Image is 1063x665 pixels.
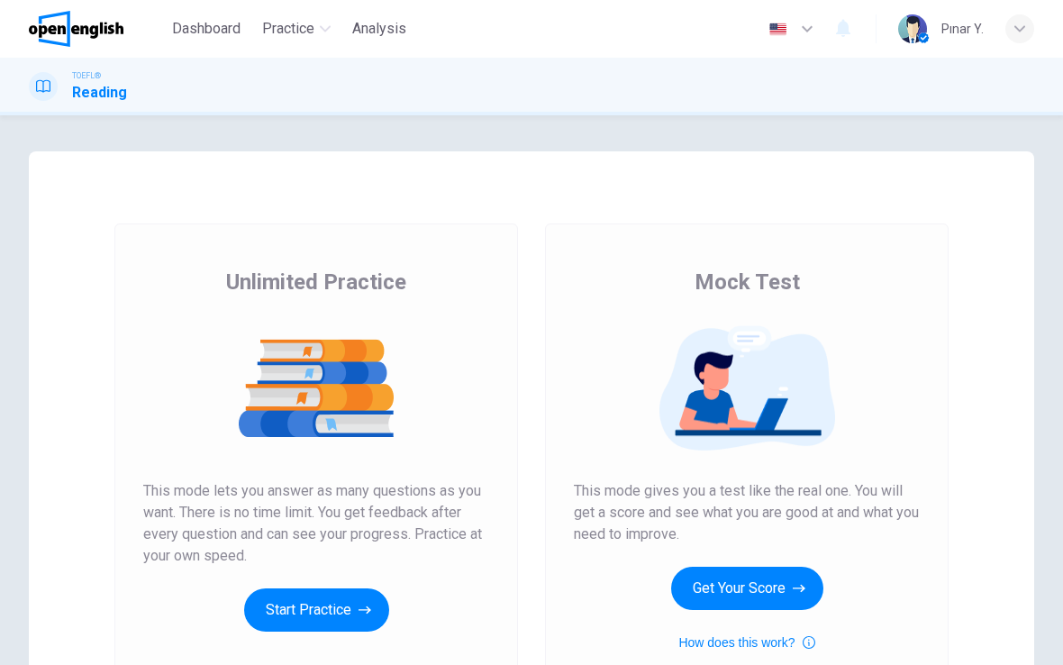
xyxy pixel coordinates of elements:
[29,11,123,47] img: OpenEnglish logo
[172,18,241,40] span: Dashboard
[695,268,800,296] span: Mock Test
[262,18,314,40] span: Practice
[255,13,338,45] button: Practice
[671,567,823,610] button: Get Your Score
[226,268,406,296] span: Unlimited Practice
[574,480,920,545] span: This mode gives you a test like the real one. You will get a score and see what you are good at a...
[29,11,165,47] a: OpenEnglish logo
[143,480,489,567] span: This mode lets you answer as many questions as you want. There is no time limit. You get feedback...
[72,69,101,82] span: TOEFL®
[898,14,927,43] img: Profile picture
[767,23,789,36] img: en
[72,82,127,104] h1: Reading
[352,18,406,40] span: Analysis
[165,13,248,45] button: Dashboard
[941,18,984,40] div: Pınar Y.
[244,588,389,632] button: Start Practice
[345,13,413,45] button: Analysis
[678,632,814,653] button: How does this work?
